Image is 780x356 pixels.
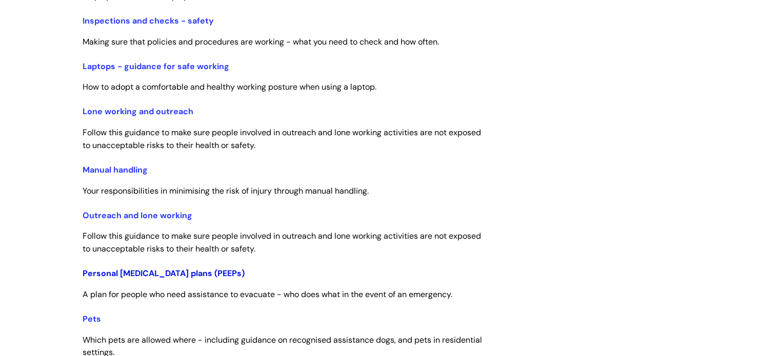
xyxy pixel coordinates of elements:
a: Lone working and outreach [83,106,193,117]
a: Pets [83,313,101,324]
span: Your responsibilities in minimising the risk of injury through manual handling. [83,185,369,196]
span: How to adopt a comfortable and healthy working posture when using a laptop. [83,81,376,92]
a: Outreach and lone working [83,210,192,221]
span: Making sure that policies and procedures are working - what you need to check and how often. [83,36,439,47]
a: Inspections and checks - safety [83,15,214,26]
a: Laptops - guidance for safe working [83,61,229,72]
span: A plan for people who need assistance to evacuate - who does what in the event of an emergency. [83,289,452,300]
span: Follow this guidance to make sure people involved in outreach and lone working activities are not... [83,127,481,151]
a: Manual handling [83,164,148,175]
a: Personal [MEDICAL_DATA] plans (PEEPs) [83,268,245,279]
span: Follow this guidance to make sure people involved in outreach and lone working activities are not... [83,231,481,254]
